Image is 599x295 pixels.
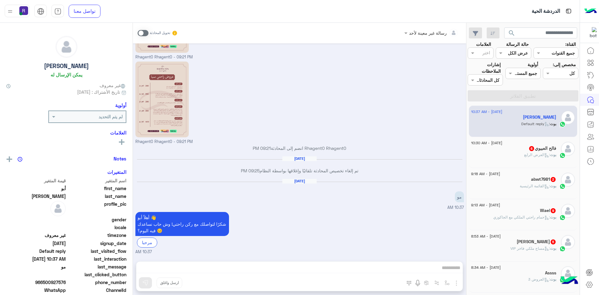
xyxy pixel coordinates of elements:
[67,271,127,278] span: last_clicked_button
[506,41,529,47] label: حالة الرسالة
[471,234,501,239] span: [DATE] - 8:53 AM
[468,61,501,75] label: إشارات الملاحظات
[553,61,576,68] label: مخصص إلى:
[67,201,127,215] span: profile_pic
[531,177,556,182] h5: abwt7981
[54,8,61,15] img: tab
[6,248,66,254] span: Default reply
[115,102,126,108] h6: أولوية
[6,185,66,192] span: أبو
[493,215,550,219] span: : حمام راحتي الملكي مع الجاكوزي
[565,41,576,47] label: القناة:
[524,152,550,157] span: : العرض الرابع
[523,115,556,120] h5: أبو خالد
[559,214,566,221] img: WhatsApp
[6,287,66,293] span: 2
[69,5,100,18] a: تواصل معنا
[19,6,28,15] img: userImage
[559,152,566,159] img: WhatsApp
[67,185,127,192] span: first_name
[6,232,66,238] span: غير معروف
[7,156,12,162] img: add
[6,130,126,135] h6: العلامات
[471,140,502,146] span: [DATE] - 10:30 AM
[6,216,66,223] span: null
[559,246,566,252] img: WhatsApp
[6,193,66,199] span: خالد
[135,139,193,145] span: Rhagent0 Rhagent0 - 09:21 PM
[241,168,260,173] span: 09:25 PM
[137,238,157,247] div: مرحبا
[282,179,317,183] h6: [DATE]
[51,5,64,18] a: tab
[476,41,491,47] label: العلامات
[114,156,126,161] h6: Notes
[6,279,66,286] span: 966500927576
[44,62,89,70] h5: [PERSON_NAME]
[532,7,560,16] p: الدردشة الحية
[471,171,500,177] span: [DATE] - 9:18 AM
[135,167,464,174] p: تم إلغاء تخصيص المحادثة تلقائيًا وإغلاقها بواسطة النظام
[561,142,575,156] img: defaultAdmin.png
[37,8,44,15] img: tab
[520,184,550,188] span: : القائمة الرئيسية
[550,277,556,282] span: بوت
[558,270,580,292] img: hulul-logo.png
[67,256,127,262] span: last_interaction
[51,72,82,77] h6: يمكن الإرسال له
[550,246,556,251] span: بوت
[56,36,77,57] img: defaultAdmin.png
[157,278,182,288] button: ارسل واغلق
[550,215,556,219] span: بوت
[67,248,127,254] span: last_visited_flow
[6,7,14,15] img: profile
[471,265,501,270] span: [DATE] - 8:34 AM
[561,173,575,187] img: defaultAdmin.png
[550,152,556,157] span: بوت
[550,121,556,126] span: بوت
[559,183,566,189] img: WhatsApp
[528,146,556,151] h5: فالح العبيوي
[67,216,127,223] span: gender
[67,232,127,238] span: timezone
[468,90,578,101] button: تطبيق الفلاتر
[559,121,566,127] img: WhatsApp
[545,270,556,276] h5: Assss
[565,7,572,15] img: tab
[135,249,152,255] span: 10:37 AM
[67,263,127,270] span: last_message
[67,193,127,199] span: last_name
[150,31,170,36] small: تحويل المحادثة
[528,277,550,282] span: : العروض 3
[471,202,500,208] span: [DATE] - 9:13 AM
[77,89,120,95] span: تاريخ الأشتراك : [DATE]
[6,240,66,247] span: 2025-08-14T17:48:39.608Z
[6,271,66,278] span: null
[508,29,515,37] span: search
[67,279,127,286] span: phone_number
[586,27,597,38] img: 322853014244696
[551,208,556,213] span: 9
[517,239,556,244] h5: محمد علي قائد
[561,204,575,218] img: defaultAdmin.png
[50,201,66,216] img: defaultAdmin.png
[471,109,502,115] span: [DATE] - 10:37 AM
[551,177,556,182] span: 2
[6,256,66,262] span: 2025-08-17T07:37:51.829Z
[100,82,126,89] span: غير معروف
[135,212,229,236] p: 17/8/2025, 10:37 AM
[6,177,66,184] span: قيمة المتغير
[482,49,491,57] div: اختر
[6,263,66,270] span: مو
[447,205,464,210] span: 10:37 AM
[282,156,317,161] h6: [DATE]
[67,177,127,184] span: اسم المتغير
[540,208,556,213] h5: Wael
[561,266,575,280] img: defaultAdmin.png
[561,235,575,249] img: defaultAdmin.png
[529,146,534,151] span: 6
[504,27,519,41] button: search
[67,240,127,247] span: signup_date
[584,5,597,18] img: Logo
[135,61,189,137] img: 2KfZhNio2KfZgtin2KouanBn.jpg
